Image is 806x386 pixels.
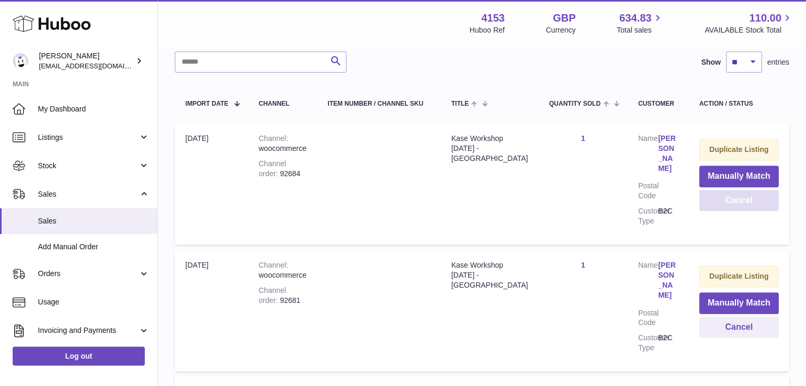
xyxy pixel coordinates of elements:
div: woocommerce [258,260,306,280]
dt: Customer Type [638,206,658,226]
a: [PERSON_NAME] [658,260,678,300]
span: 634.83 [619,11,651,25]
div: woocommerce [258,134,306,154]
dt: Postal Code [638,308,658,328]
a: 1 [581,134,585,143]
dd: B2C [658,206,678,226]
div: Kase Workshop [DATE] - [GEOGRAPHIC_DATA] [451,260,528,290]
span: Title [451,100,469,107]
div: Item Number / Channel SKU [327,100,430,107]
span: Stock [38,161,138,171]
strong: Channel order [258,286,286,304]
span: Total sales [616,25,663,35]
button: Manually Match [699,166,779,187]
div: Customer [638,100,678,107]
a: 1 [581,261,585,269]
div: Huboo Ref [470,25,505,35]
div: Currency [546,25,576,35]
dt: Name [638,260,658,303]
strong: Channel [258,261,288,269]
strong: Channel [258,134,288,143]
span: Usage [38,297,150,307]
dd: B2C [658,333,678,353]
button: Cancel [699,317,779,338]
dt: Customer Type [638,333,658,353]
span: Orders [38,269,138,279]
button: Cancel [699,190,779,211]
dt: Name [638,134,658,176]
span: Listings [38,133,138,143]
a: [PERSON_NAME] [658,134,678,174]
dt: Postal Code [638,181,658,201]
strong: 4153 [481,11,505,25]
a: 634.83 Total sales [616,11,663,35]
strong: Channel order [258,159,286,178]
span: Quantity Sold [549,100,601,107]
td: [DATE] [175,250,248,371]
span: [EMAIL_ADDRESS][DOMAIN_NAME] [39,62,155,70]
span: Invoicing and Payments [38,326,138,336]
span: entries [767,57,789,67]
span: Import date [185,100,228,107]
label: Show [701,57,721,67]
span: Add Manual Order [38,242,150,252]
span: Sales [38,189,138,199]
a: 110.00 AVAILABLE Stock Total [704,11,793,35]
div: 92684 [258,159,306,179]
a: Log out [13,347,145,365]
td: [DATE] [175,123,248,245]
strong: Duplicate Listing [709,145,769,154]
span: Sales [38,216,150,226]
span: 110.00 [749,11,781,25]
img: sales@kasefilters.com [13,53,28,69]
strong: Duplicate Listing [709,272,769,280]
div: Channel [258,100,306,107]
div: 92681 [258,286,306,306]
div: Kase Workshop [DATE] - [GEOGRAPHIC_DATA] [451,134,528,164]
div: Action / Status [699,100,779,107]
span: My Dashboard [38,104,150,114]
button: Manually Match [699,292,779,314]
span: AVAILABLE Stock Total [704,25,793,35]
strong: GBP [553,11,575,25]
div: [PERSON_NAME] [39,51,134,71]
